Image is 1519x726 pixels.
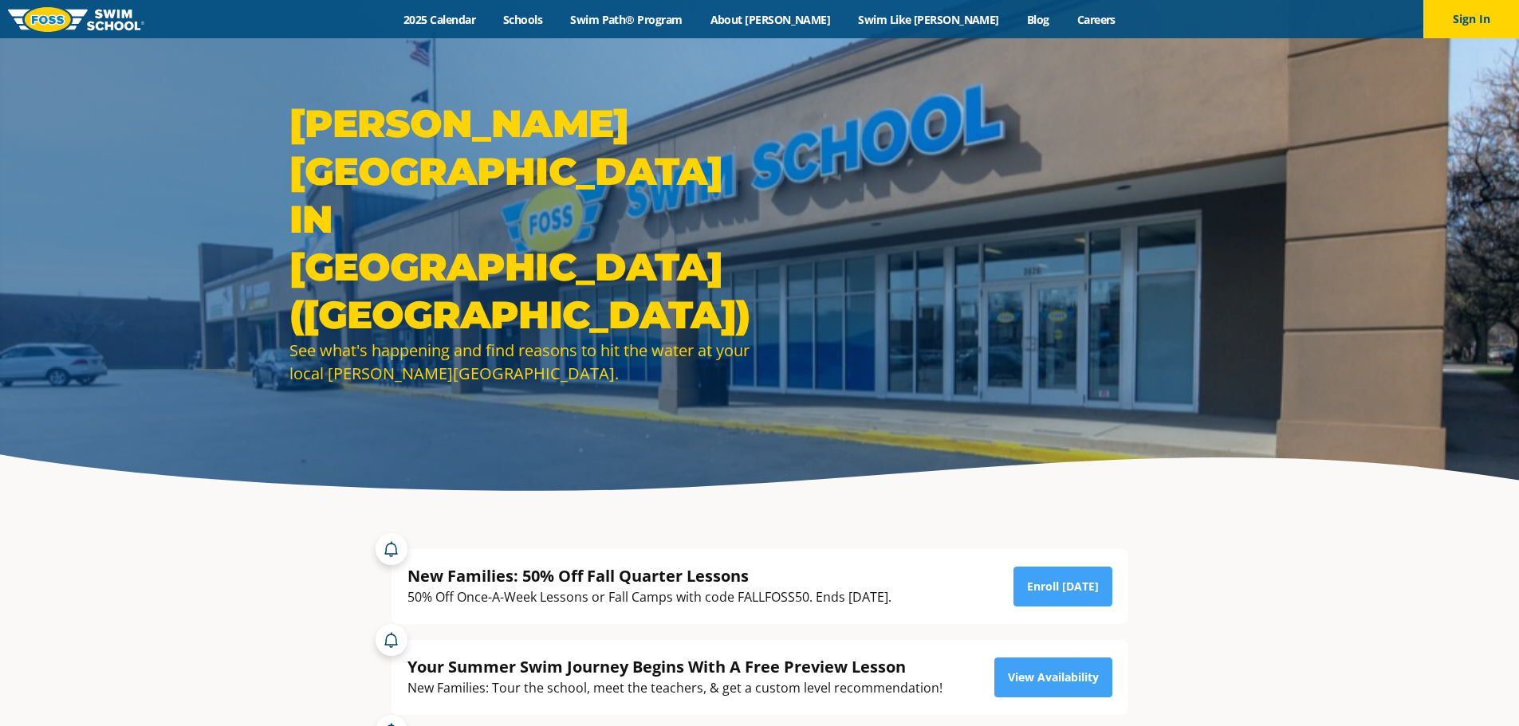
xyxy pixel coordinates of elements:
a: Swim Path® Program [557,12,696,27]
a: Enroll [DATE] [1013,567,1112,606]
div: Your Summer Swim Journey Begins With A Free Preview Lesson [407,656,942,677]
a: 2025 Calendar [390,12,490,27]
div: See what's happening and find reasons to hit the water at your local [PERSON_NAME][GEOGRAPHIC_DATA]. [289,339,752,385]
a: Careers [1063,12,1129,27]
div: New Families: 50% Off Fall Quarter Lessons [407,565,891,587]
h1: [PERSON_NAME][GEOGRAPHIC_DATA] in [GEOGRAPHIC_DATA] ([GEOGRAPHIC_DATA]) [289,100,752,339]
a: Swim Like [PERSON_NAME] [844,12,1013,27]
div: 50% Off Once-A-Week Lessons or Fall Camps with code FALLFOSS50. Ends [DATE]. [407,587,891,608]
div: New Families: Tour the school, meet the teachers, & get a custom level recommendation! [407,677,942,699]
a: View Availability [994,657,1112,697]
a: Blog [1013,12,1063,27]
a: Schools [490,12,557,27]
img: FOSS Swim School Logo [8,7,144,32]
a: About [PERSON_NAME] [696,12,844,27]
